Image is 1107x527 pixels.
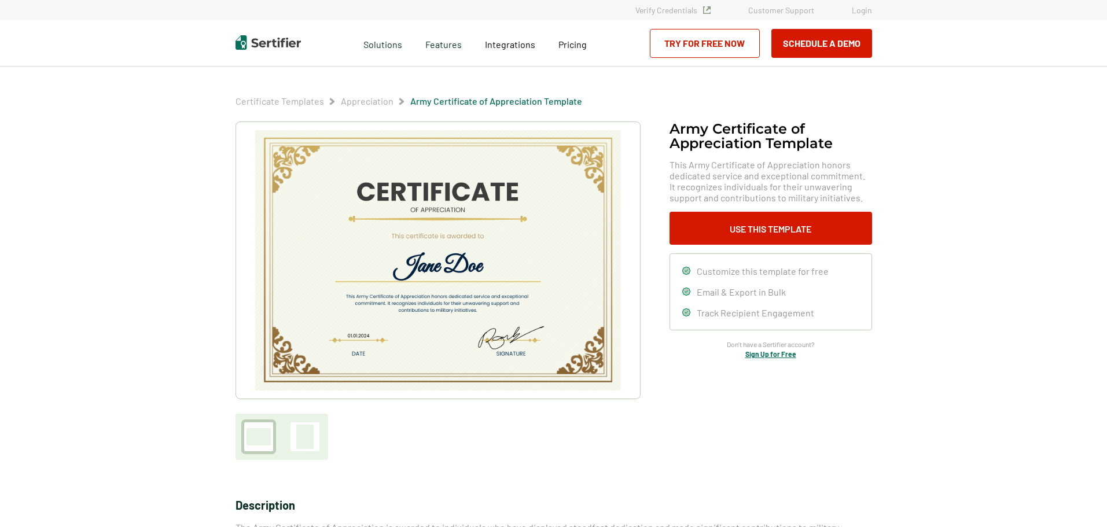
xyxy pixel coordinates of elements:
[670,159,872,203] span: This Army Certificate of Appreciation honors dedicated service and exceptional commitment. It rec...
[236,498,295,512] span: Description
[236,95,324,107] span: Certificate Templates
[670,212,872,245] button: Use This Template
[635,5,711,15] a: Verify Credentials
[670,121,872,150] h1: Army Certificate of Appreciation​ Template
[745,350,796,358] a: Sign Up for Free
[558,39,587,50] span: Pricing
[697,286,786,297] span: Email & Export in Bulk
[697,266,829,277] span: Customize this template for free
[748,5,814,15] a: Customer Support
[558,36,587,50] a: Pricing
[650,29,760,58] a: Try for Free Now
[363,36,402,50] span: Solutions
[341,95,393,106] a: Appreciation
[485,36,535,50] a: Integrations
[236,35,301,50] img: Sertifier | Digital Credentialing Platform
[410,95,582,107] span: Army Certificate of Appreciation​ Template
[425,36,462,50] span: Features
[852,5,872,15] a: Login
[727,339,815,350] span: Don’t have a Sertifier account?
[236,95,324,106] a: Certificate Templates
[410,95,582,106] a: Army Certificate of Appreciation​ Template
[703,6,711,14] img: Verified
[253,130,621,390] img: Army Certificate of Appreciation​ Template
[697,307,814,318] span: Track Recipient Engagement
[485,39,535,50] span: Integrations
[236,95,582,107] div: Breadcrumb
[341,95,393,107] span: Appreciation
